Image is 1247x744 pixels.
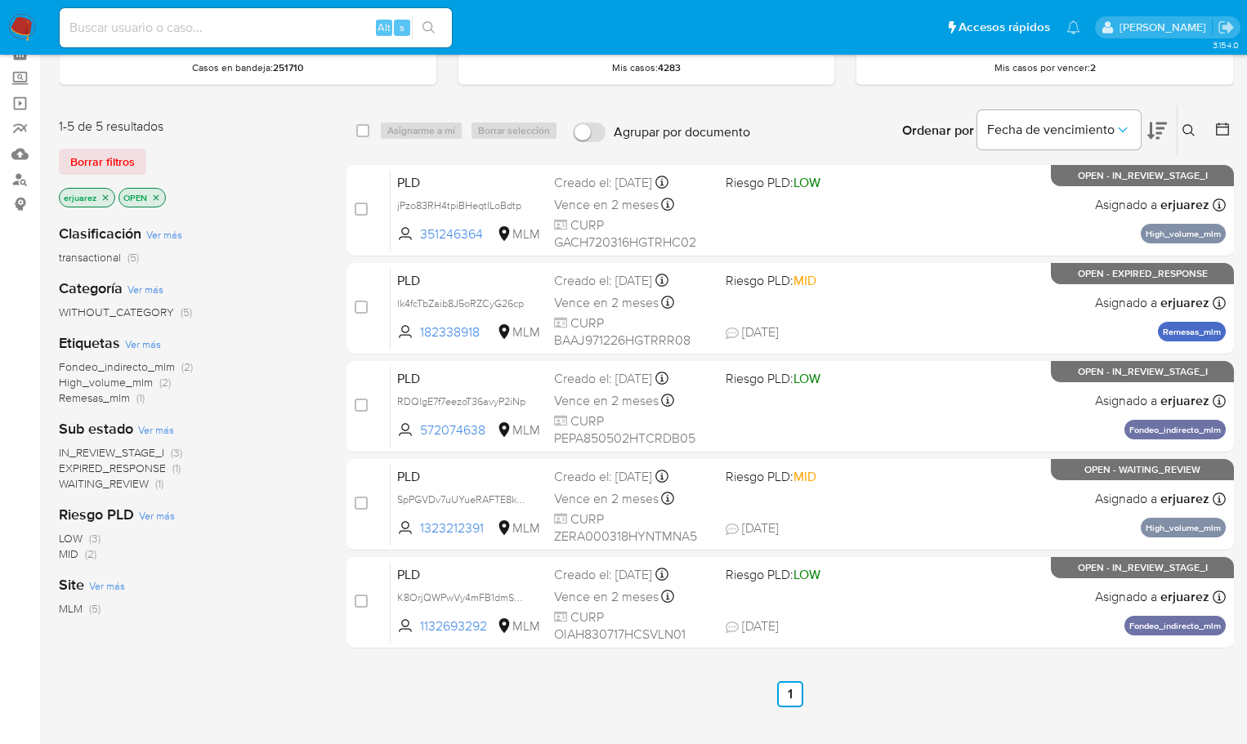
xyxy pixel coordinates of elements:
p: erika.juarez@mercadolibre.com.mx [1120,20,1212,35]
a: Notificaciones [1066,20,1080,34]
a: Salir [1218,19,1235,36]
span: 3.154.0 [1213,38,1239,51]
button: search-icon [412,16,445,39]
span: Alt [378,20,391,35]
input: Buscar usuario o caso... [60,17,452,38]
span: s [400,20,404,35]
span: Accesos rápidos [959,19,1050,36]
